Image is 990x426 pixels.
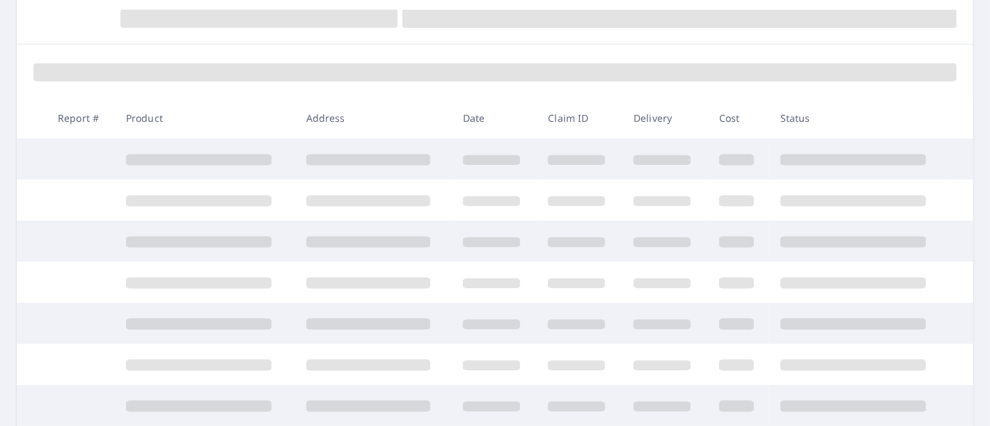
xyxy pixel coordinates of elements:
[622,97,708,139] th: Delivery
[47,97,115,139] th: Report #
[295,97,452,139] th: Address
[115,97,295,139] th: Product
[769,97,950,139] th: Status
[537,97,622,139] th: Claim ID
[708,97,769,139] th: Cost
[452,97,537,139] th: Date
